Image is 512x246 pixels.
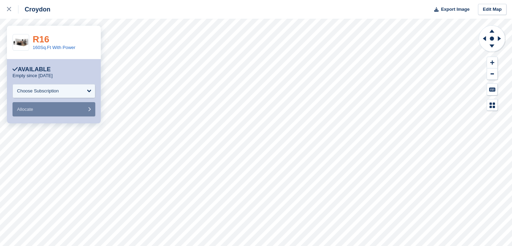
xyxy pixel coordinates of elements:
[430,4,470,15] button: Export Image
[17,88,59,95] div: Choose Subscription
[487,68,497,80] button: Zoom Out
[13,73,52,79] p: Empty since [DATE]
[33,45,75,50] a: 160Sq.Ft With Power
[13,102,95,116] button: Allocate
[478,4,506,15] a: Edit Map
[487,57,497,68] button: Zoom In
[487,99,497,111] button: Map Legend
[33,34,49,44] a: R16
[18,5,50,14] div: Croydon
[441,6,469,13] span: Export Image
[17,107,33,112] span: Allocate
[13,66,51,73] div: Available
[13,36,29,49] img: 150-sqft-unit.jpg
[487,84,497,95] button: Keyboard Shortcuts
